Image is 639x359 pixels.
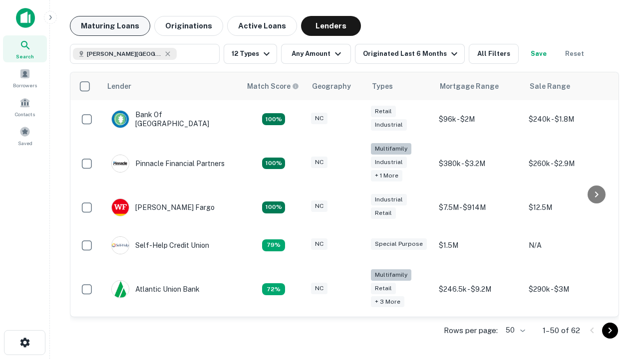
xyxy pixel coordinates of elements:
th: Mortgage Range [434,72,524,100]
td: $7.5M - $914M [434,188,524,226]
div: Industrial [371,194,407,205]
button: Go to next page [602,323,618,339]
span: [PERSON_NAME][GEOGRAPHIC_DATA], [GEOGRAPHIC_DATA] [87,49,162,58]
span: Contacts [15,110,35,118]
div: Retail [371,106,396,117]
div: Geography [312,80,351,92]
div: Matching Properties: 15, hasApolloMatch: undefined [262,201,285,213]
div: Matching Properties: 10, hasApolloMatch: undefined [262,283,285,295]
div: Lender [107,80,131,92]
div: Retail [371,207,396,219]
img: picture [112,281,129,298]
td: $96k - $2M [434,100,524,138]
span: Saved [18,139,32,147]
div: 50 [502,323,527,338]
div: NC [311,238,327,250]
div: Multifamily [371,143,411,155]
a: Borrowers [3,64,47,91]
button: Maturing Loans [70,16,150,36]
p: 1–50 of 62 [543,325,580,337]
button: Lenders [301,16,361,36]
button: Any Amount [281,44,351,64]
a: Contacts [3,93,47,120]
div: Special Purpose [371,238,427,250]
button: Originated Last 6 Months [355,44,465,64]
td: $290k - $3M [524,264,614,315]
a: Saved [3,122,47,149]
img: capitalize-icon.png [16,8,35,28]
div: + 1 more [371,170,402,181]
div: NC [311,113,327,124]
div: Self-help Credit Union [111,236,209,254]
div: Atlantic Union Bank [111,280,200,298]
div: Matching Properties: 14, hasApolloMatch: undefined [262,113,285,125]
th: Lender [101,72,241,100]
img: picture [112,237,129,254]
td: $240k - $1.8M [524,100,614,138]
td: $246.5k - $9.2M [434,264,524,315]
th: Geography [306,72,366,100]
button: Originations [154,16,223,36]
div: NC [311,283,327,294]
button: All Filters [469,44,519,64]
div: Mortgage Range [440,80,499,92]
span: Borrowers [13,81,37,89]
th: Types [366,72,434,100]
td: $1.5M [434,226,524,264]
img: picture [112,155,129,172]
div: Matching Properties: 25, hasApolloMatch: undefined [262,158,285,170]
p: Rows per page: [444,325,498,337]
td: $200k - $3.3M [434,314,524,352]
div: NC [311,157,327,168]
button: Save your search to get updates of matches that match your search criteria. [523,44,555,64]
th: Capitalize uses an advanced AI algorithm to match your search with the best lender. The match sco... [241,72,306,100]
div: Bank Of [GEOGRAPHIC_DATA] [111,110,231,128]
button: 12 Types [224,44,277,64]
div: NC [311,200,327,212]
div: Sale Range [530,80,570,92]
div: Types [372,80,393,92]
div: Capitalize uses an advanced AI algorithm to match your search with the best lender. The match sco... [247,81,299,92]
iframe: Chat Widget [589,279,639,327]
div: [PERSON_NAME] Fargo [111,198,215,216]
div: Pinnacle Financial Partners [111,155,225,173]
button: Reset [559,44,591,64]
button: Active Loans [227,16,297,36]
div: Retail [371,283,396,294]
span: Search [16,52,34,60]
div: Industrial [371,157,407,168]
div: Matching Properties: 11, hasApolloMatch: undefined [262,239,285,251]
a: Search [3,35,47,62]
td: N/A [524,226,614,264]
th: Sale Range [524,72,614,100]
td: $480k - $3.1M [524,314,614,352]
div: + 3 more [371,296,404,308]
div: Originated Last 6 Months [363,48,460,60]
div: Industrial [371,119,407,131]
div: Multifamily [371,269,411,281]
h6: Match Score [247,81,297,92]
td: $12.5M [524,188,614,226]
td: $380k - $3.2M [434,138,524,188]
img: picture [112,199,129,216]
img: picture [112,111,129,128]
td: $260k - $2.9M [524,138,614,188]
